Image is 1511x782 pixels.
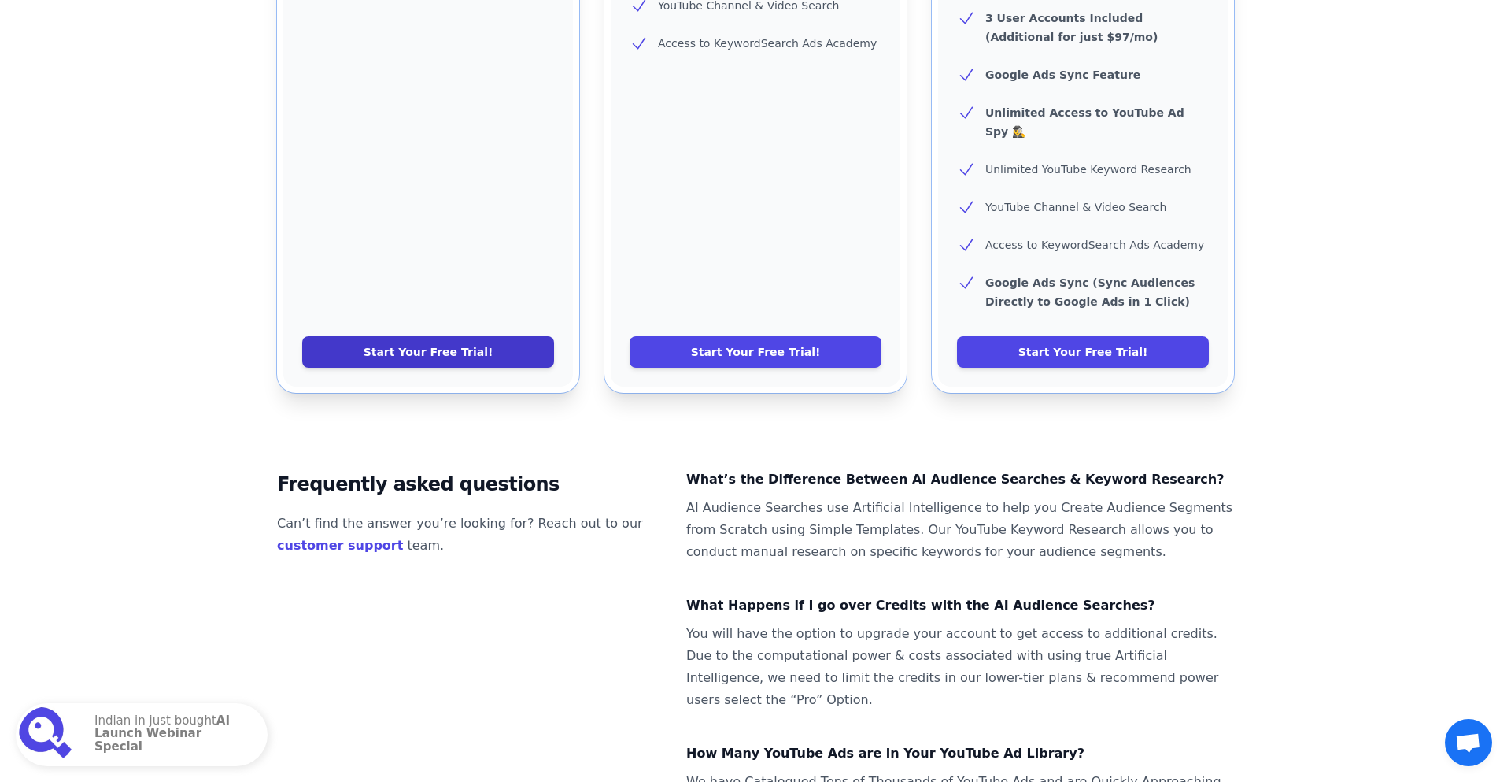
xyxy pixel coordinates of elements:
span: Access to KeywordSearch Ads Academy [985,239,1204,251]
span: Unlimited YouTube Keyword Research [985,163,1191,176]
p: Can’t find the answer you’re looking for? Reach out to our team. [277,513,661,557]
a: Start Your Free Trial! [630,336,881,368]
strong: AI Launch Webinar Special [94,713,230,754]
dd: AI Audience Searches use Artificial Intelligence to help you Create Audience Segments from Scratc... [686,497,1234,563]
h2: Frequently asked questions [277,469,661,500]
span: YouTube Channel & Video Search [985,201,1166,213]
b: 3 User Accounts Included (Additional for just $97/mo) [985,12,1158,43]
img: AI Launch Webinar Special [19,706,76,763]
b: Google Ads Sync Feature [985,69,1140,81]
dt: What Happens if I go over Credits with the AI Audience Searches? [686,595,1234,617]
span: Access to KeywordSearch Ads Academy [658,37,877,50]
dt: What’s the Difference Between AI Audience Searches & Keyword Research? [686,469,1234,491]
p: Indian in just bought [94,714,252,756]
a: customer support [277,538,403,553]
a: Start Your Free Trial! [302,336,554,368]
dd: You will have the option to upgrade your account to get access to additional credits. Due to the ... [686,623,1234,711]
dt: How Many YouTube Ads are in Your YouTube Ad Library? [686,743,1234,765]
b: Google Ads Sync (Sync Audiences Directly to Google Ads in 1 Click) [985,276,1195,308]
b: Unlimited Access to YouTube Ad Spy 🕵️‍♀️ [985,106,1184,138]
div: Open chat [1445,719,1492,766]
a: Start Your Free Trial! [957,336,1209,368]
